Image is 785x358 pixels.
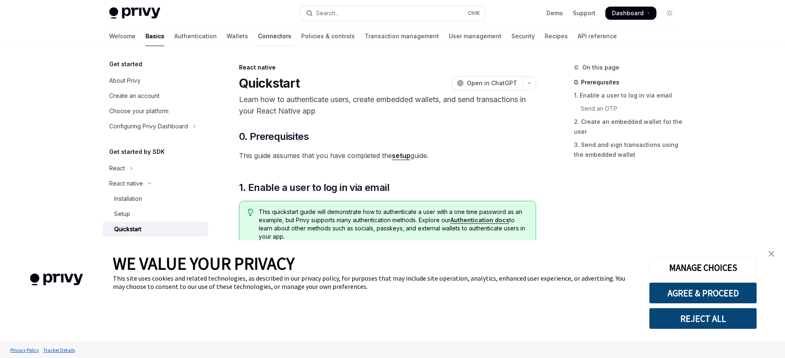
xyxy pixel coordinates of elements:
[109,121,188,131] div: Configuring Privy Dashboard
[301,26,355,46] a: Policies & controls
[8,343,41,357] a: Privacy Policy
[239,94,536,117] p: Learn how to authenticate users, create embedded wallets, and send transactions in your React Nat...
[109,7,160,19] img: light logo
[239,181,389,194] span: 1. Enable a user to log in via email
[545,26,568,46] a: Recipes
[103,104,208,119] a: Choose your platform
[103,237,208,252] a: Features
[174,26,217,46] a: Authentication
[605,7,656,20] a: Dashboard
[574,102,683,115] a: Send an OTP
[109,91,159,101] div: Create an account
[316,8,339,18] div: Search...
[41,343,77,357] a: Tracker Details
[467,79,517,87] span: Open in ChatGPT
[109,163,125,173] div: React
[109,76,141,86] div: About Privy
[103,222,208,237] a: Quickstart
[649,257,757,278] button: MANAGE CHOICES
[649,308,757,329] button: REJECT ALL
[573,9,595,17] a: Support
[365,26,439,46] a: Transaction management
[300,6,485,21] button: Open search
[259,208,527,241] span: This quickstart guide will demonstrate how to authenticate a user with a one time password as an ...
[468,10,480,16] span: Ctrl K
[109,106,169,116] div: Choose your platform
[109,26,136,46] a: Welcome
[12,262,101,298] img: company logo
[574,76,683,89] a: 0. Prerequisites
[239,130,309,143] span: 0. Prerequisites
[103,207,208,221] a: Setup
[449,26,501,46] a: User management
[113,253,295,274] span: WE VALUE YOUR PRIVACY
[663,7,676,20] button: Toggle dark mode
[239,76,300,91] h1: Quickstart
[450,216,509,224] a: Authentication docs
[109,147,165,157] h5: Get started by SDK
[582,63,619,72] span: On this page
[114,194,142,204] div: Installation
[574,115,683,138] a: 2. Create an embedded wallet for the user
[578,26,617,46] a: API reference
[109,59,142,69] h5: Get started
[103,73,208,88] a: About Privy
[769,251,774,257] img: close banner
[103,191,208,206] a: Installation
[227,26,248,46] a: Wallets
[612,9,644,17] span: Dashboard
[574,138,683,161] a: 3. Send and sign transactions using the embedded wallet
[574,89,683,102] a: 1. Enable a user to log in via email
[649,282,757,304] button: AGREE & PROCEED
[114,209,130,219] div: Setup
[239,150,536,161] span: This guide assumes that you have completed the guide.
[546,9,563,17] a: Demo
[103,119,208,134] button: Toggle Configuring Privy Dashboard section
[248,209,253,216] svg: Tip
[239,63,536,72] div: React native
[452,76,522,90] button: Open in ChatGPT
[145,26,164,46] a: Basics
[763,246,780,262] a: close banner
[258,26,291,46] a: Connectors
[114,224,141,234] div: Quickstart
[109,179,143,188] div: React native
[103,176,208,191] button: Toggle React native section
[392,151,410,160] a: setup
[114,239,138,249] div: Features
[103,88,208,103] a: Create an account
[113,274,637,291] div: This site uses cookies and related technologies, as described in our privacy policy, for purposes...
[511,26,535,46] a: Security
[103,161,208,176] button: Toggle React section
